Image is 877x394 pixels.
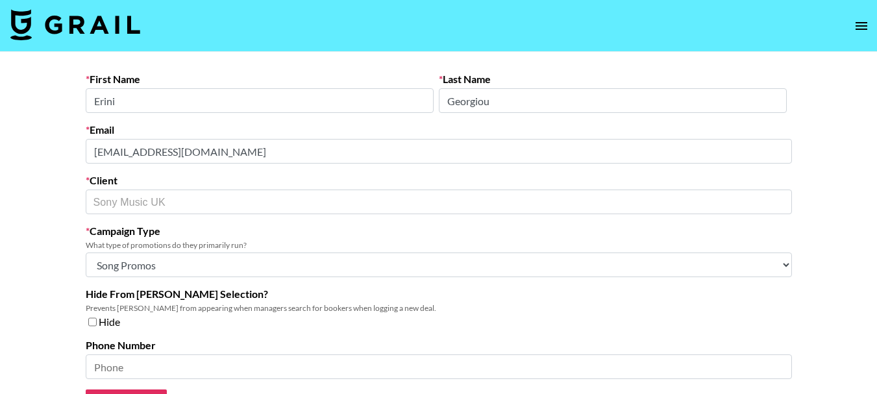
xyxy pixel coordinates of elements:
label: Campaign Type [86,225,792,238]
label: Phone Number [86,339,792,352]
input: Email [86,139,792,164]
label: Client [86,174,792,187]
div: Prevents [PERSON_NAME] from appearing when managers search for bookers when logging a new deal. [86,303,792,313]
img: Grail Talent [10,9,140,40]
div: What type of promotions do they primarily run? [86,240,792,250]
input: Phone [86,354,792,379]
button: open drawer [848,13,874,39]
span: Hide [99,315,120,328]
label: Hide From [PERSON_NAME] Selection? [86,288,792,301]
label: Email [86,123,792,136]
label: Last Name [439,73,787,86]
label: First Name [86,73,434,86]
input: Last Name [439,88,787,113]
input: First Name [86,88,434,113]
